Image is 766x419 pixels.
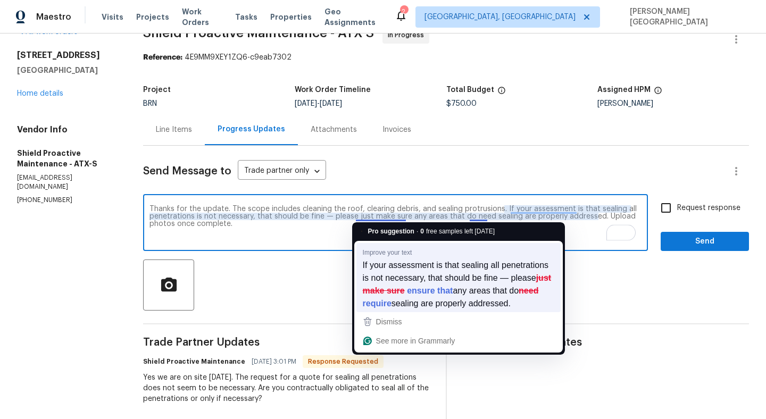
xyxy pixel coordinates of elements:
[235,13,257,21] span: Tasks
[143,86,171,94] h5: Project
[238,163,326,180] div: Trade partner only
[17,50,118,61] h2: [STREET_ADDRESS]
[17,124,118,135] h4: Vendor Info
[149,205,642,242] textarea: To enrich screen reader interactions, please activate Accessibility in Grammarly extension settings
[143,372,432,404] div: Yes we are on site [DATE]. The request for a quote for sealing all penetrations does not seem to ...
[446,100,477,107] span: $750.00
[143,27,374,39] span: Shield Proactive Maintenance - ATX-S
[626,6,750,28] span: [PERSON_NAME][GEOGRAPHIC_DATA]
[295,86,371,94] h5: Work Order Timeline
[143,54,182,61] b: Reference:
[17,196,118,205] p: [PHONE_NUMBER]
[320,100,342,107] span: [DATE]
[669,235,740,248] span: Send
[36,12,71,22] span: Maestro
[102,12,123,22] span: Visits
[382,124,411,135] div: Invoices
[324,6,382,28] span: Geo Assignments
[136,12,169,22] span: Projects
[388,30,428,40] span: In Progress
[304,356,382,367] span: Response Requested
[424,12,576,22] span: [GEOGRAPHIC_DATA], [GEOGRAPHIC_DATA]
[597,100,749,107] div: [PERSON_NAME]
[143,356,245,367] h6: Shield Proactive Maintenance
[218,124,285,135] div: Progress Updates
[156,124,192,135] div: Line Items
[182,6,222,28] span: Work Orders
[295,100,342,107] span: -
[17,65,118,76] h5: [GEOGRAPHIC_DATA]
[400,6,407,17] div: 2
[295,100,317,107] span: [DATE]
[597,86,651,94] h5: Assigned HPM
[311,124,357,135] div: Attachments
[460,337,749,348] span: On-site Worker Updates
[143,337,432,348] span: Trade Partner Updates
[17,148,118,169] h5: Shield Proactive Maintenance - ATX-S
[497,86,506,100] span: The total cost of line items that have been proposed by Opendoor. This sum includes line items th...
[661,232,749,252] button: Send
[143,100,157,107] span: BRN
[252,356,296,367] span: [DATE] 3:01 PM
[677,203,740,214] span: Request response
[143,166,231,177] span: Send Message to
[446,86,494,94] h5: Total Budget
[143,52,749,63] div: 4E9MM9XEY1ZQ6-c9eab7302
[270,12,312,22] span: Properties
[17,173,118,191] p: [EMAIL_ADDRESS][DOMAIN_NAME]
[654,86,662,100] span: The hpm assigned to this work order.
[17,90,63,97] a: Home details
